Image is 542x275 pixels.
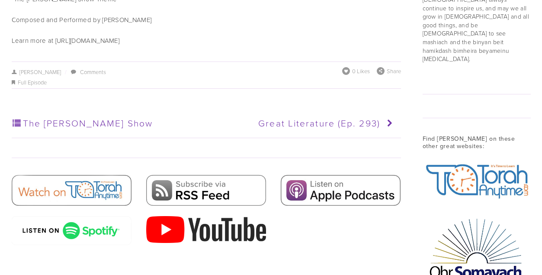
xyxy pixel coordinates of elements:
[12,113,202,134] a: The [PERSON_NAME] Show
[12,15,401,25] p: Composed and Performed by [PERSON_NAME]
[12,68,61,76] a: [PERSON_NAME]
[352,67,370,75] span: 0 Likes
[377,67,401,75] div: Share
[61,68,70,76] span: /
[281,175,401,206] img: Apple Podcasts.jpg
[146,175,266,206] img: RSS Feed.png
[205,113,396,134] a: Great Literature (Ep. 293)
[146,216,266,243] img: 2000px-YouTube_Logo_2017.svg.png
[80,68,106,76] a: Comments
[12,36,401,46] p: Learn more at [URL][DOMAIN_NAME]
[12,216,131,245] img: spotify-podcast-badge-wht-grn-660x160.png
[18,78,47,86] a: Full Episode
[423,160,531,202] img: TorahAnytimeAlpha.jpg
[258,116,380,129] span: Great Literature (Ep. 293)
[423,135,531,150] h3: Find [PERSON_NAME] on these other great websites:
